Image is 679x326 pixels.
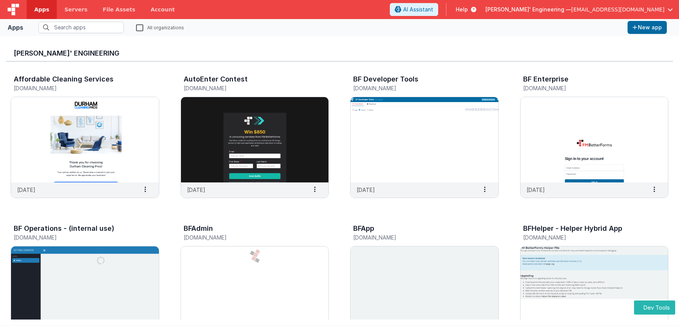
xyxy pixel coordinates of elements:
[353,75,418,83] h3: BF Developer Tools
[353,235,480,240] h5: [DOMAIN_NAME]
[523,235,650,240] h5: [DOMAIN_NAME]
[38,22,124,33] input: Search apps
[187,186,205,194] p: [DATE]
[523,225,622,232] h3: BFHelper - Helper Hybrid App
[17,186,35,194] p: [DATE]
[103,6,136,13] span: File Assets
[8,23,23,32] div: Apps
[523,75,569,83] h3: BF Enterprise
[14,235,140,240] h5: [DOMAIN_NAME]
[403,6,433,13] span: AI Assistant
[14,50,665,57] h3: [PERSON_NAME]' Engineering
[136,24,184,31] label: All organizations
[64,6,87,13] span: Servers
[34,6,49,13] span: Apps
[353,85,480,91] h5: [DOMAIN_NAME]
[14,75,114,83] h3: Affordable Cleaning Services
[353,225,374,232] h3: BFApp
[184,85,310,91] h5: [DOMAIN_NAME]
[184,225,213,232] h3: BFAdmin
[357,186,375,194] p: [DATE]
[14,225,114,232] h3: BF Operations - (internal use)
[628,21,667,34] button: New app
[456,6,468,13] span: Help
[485,6,571,13] span: [PERSON_NAME]' Engineering —
[184,75,248,83] h3: AutoEnter Contest
[634,300,675,315] button: Dev Tools
[523,85,650,91] h5: [DOMAIN_NAME]
[485,6,673,13] button: [PERSON_NAME]' Engineering — [EMAIL_ADDRESS][DOMAIN_NAME]
[390,3,438,16] button: AI Assistant
[14,85,140,91] h5: [DOMAIN_NAME]
[527,186,545,194] p: [DATE]
[184,235,310,240] h5: [DOMAIN_NAME]
[571,6,665,13] span: [EMAIL_ADDRESS][DOMAIN_NAME]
